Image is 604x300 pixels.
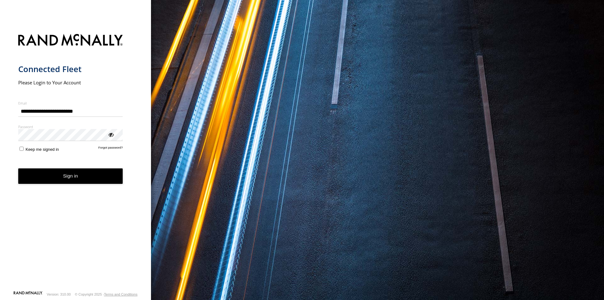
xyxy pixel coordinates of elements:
div: Version: 310.00 [47,292,71,296]
div: © Copyright 2025 - [75,292,137,296]
a: Terms and Conditions [104,292,137,296]
label: Password [18,124,123,129]
button: Sign in [18,168,123,184]
h1: Connected Fleet [18,64,123,74]
form: main [18,30,133,291]
div: ViewPassword [108,131,114,138]
h2: Please Login to Your Account [18,79,123,86]
a: Forgot password? [98,146,123,152]
span: Keep me signed in [25,147,59,152]
img: Rand McNally [18,33,123,49]
a: Visit our Website [14,291,42,297]
label: Email [18,101,123,105]
input: Keep me signed in [20,147,24,151]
